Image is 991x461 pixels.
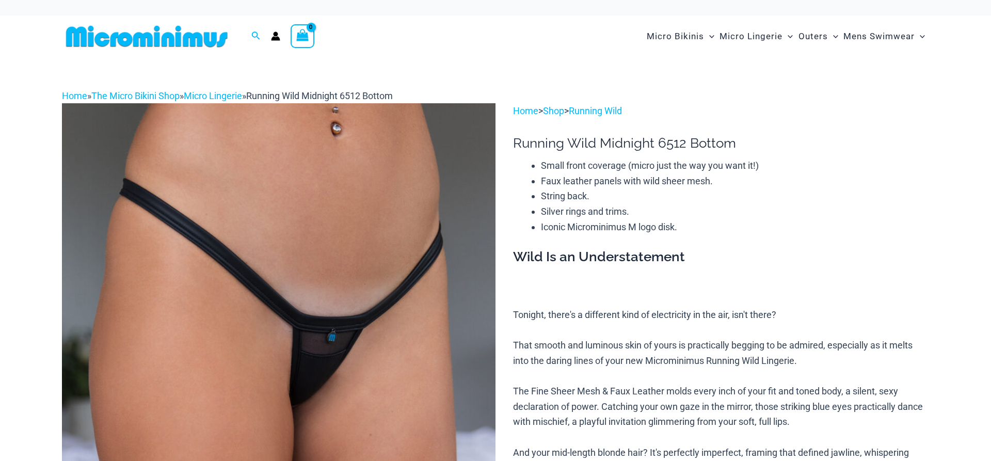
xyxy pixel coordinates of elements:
a: Mens SwimwearMenu ToggleMenu Toggle [841,21,928,52]
a: The Micro Bikini Shop [91,90,180,101]
a: Running Wild [569,105,622,116]
a: View Shopping Cart, empty [291,24,314,48]
span: » » » [62,90,393,101]
span: Micro Bikinis [647,23,704,50]
p: > > [513,103,929,119]
h1: Running Wild Midnight 6512 Bottom [513,135,929,151]
li: Small front coverage (micro just the way you want it!) [541,158,929,173]
h3: Wild Is an Understatement [513,248,929,266]
span: Menu Toggle [828,23,838,50]
a: Home [62,90,87,101]
span: Menu Toggle [915,23,925,50]
nav: Site Navigation [643,19,929,54]
span: Running Wild Midnight 6512 Bottom [246,90,393,101]
span: Menu Toggle [704,23,714,50]
a: OutersMenu ToggleMenu Toggle [796,21,841,52]
a: Micro LingerieMenu ToggleMenu Toggle [717,21,795,52]
li: Faux leather panels with wild sheer mesh. [541,173,929,189]
span: Menu Toggle [782,23,793,50]
a: Shop [543,105,564,116]
img: MM SHOP LOGO FLAT [62,25,232,48]
a: Micro Lingerie [184,90,242,101]
span: Outers [798,23,828,50]
a: Home [513,105,538,116]
li: Silver rings and trims. [541,204,929,219]
li: String back. [541,188,929,204]
a: Micro BikinisMenu ToggleMenu Toggle [644,21,717,52]
span: Mens Swimwear [843,23,915,50]
li: Iconic Microminimus M logo disk. [541,219,929,235]
a: Search icon link [251,30,261,43]
a: Account icon link [271,31,280,41]
span: Micro Lingerie [720,23,782,50]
